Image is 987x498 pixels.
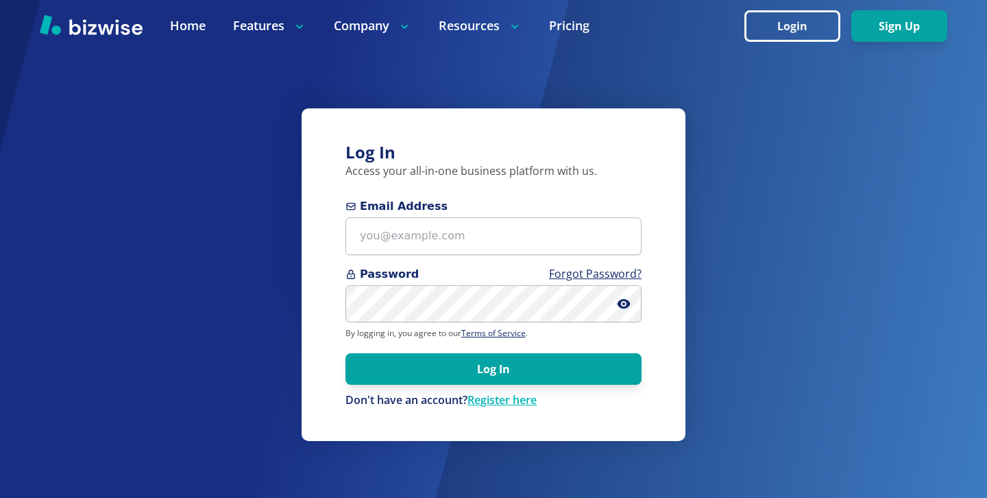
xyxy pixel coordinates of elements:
a: Forgot Password? [549,266,642,281]
p: Company [334,17,411,34]
p: Don't have an account? [345,393,642,408]
p: Access your all-in-one business platform with us. [345,164,642,179]
a: Terms of Service [461,327,526,339]
a: Home [170,17,206,34]
button: Sign Up [851,10,947,42]
p: By logging in, you agree to our . [345,328,642,339]
button: Log In [345,353,642,385]
button: Login [744,10,840,42]
a: Sign Up [851,20,947,33]
h3: Log In [345,141,642,164]
img: Bizwise Logo [40,14,143,35]
input: you@example.com [345,217,642,255]
a: Login [744,20,851,33]
p: Features [233,17,306,34]
p: Resources [439,17,522,34]
a: Register here [467,392,537,407]
span: Email Address [345,198,642,215]
span: Password [345,266,642,283]
a: Pricing [549,17,589,34]
div: Don't have an account?Register here [345,393,642,408]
